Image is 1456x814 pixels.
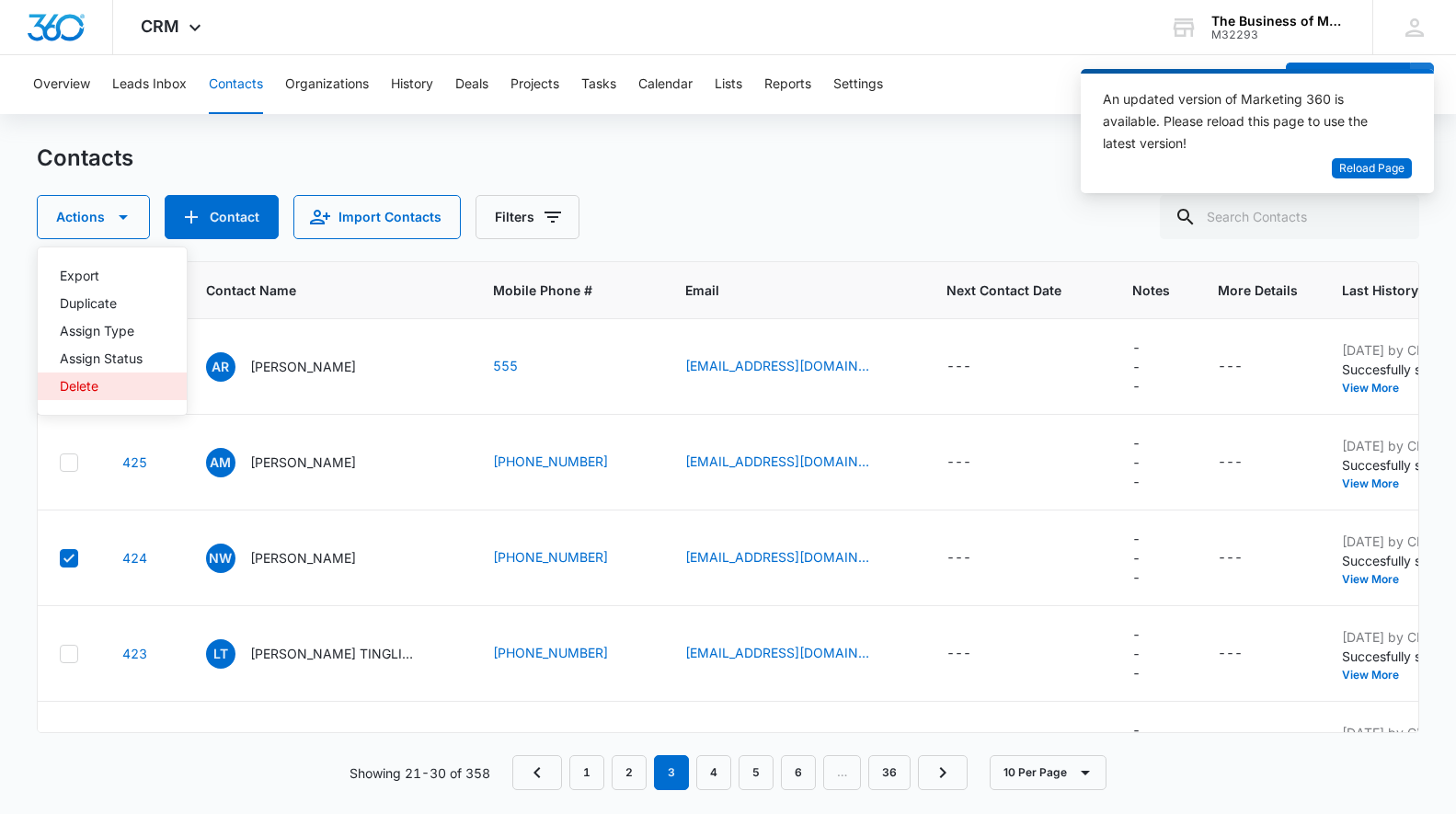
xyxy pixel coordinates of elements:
div: Next Contact Date - - Select to Edit Field [946,643,1004,665]
div: --- [946,643,971,665]
button: Organizations [285,55,369,114]
div: --- [946,356,971,378]
div: More Details - - Select to Edit Field [1218,643,1276,665]
button: 10 Per Page [990,755,1106,790]
button: Import Contacts [293,195,461,239]
button: Overview [33,55,90,114]
a: 555 [493,356,518,375]
div: Contact Name - Lorden TINGLING - Select to Edit Field [206,639,449,669]
a: [EMAIL_ADDRESS][DOMAIN_NAME] [685,356,869,375]
button: Assign Type [38,317,187,345]
div: Email - aprilreichert@yahoo.com - Select to Edit Field [685,356,902,378]
button: Reload Page [1332,158,1412,179]
span: CRM [141,17,179,36]
a: Navigate to contact details page for Atif Masih [122,454,147,470]
div: Contact Name - Noshi Wahba - Select to Edit Field [206,544,389,573]
button: Actions [37,195,150,239]
span: Contact Name [206,281,422,300]
div: More Details - - Select to Edit Field [1218,547,1276,569]
a: [EMAIL_ADDRESS][DOMAIN_NAME] [685,452,869,471]
div: Notes - - Select to Edit Field [1132,338,1174,396]
button: Deals [455,55,488,114]
button: View More [1342,670,1412,681]
div: Notes - - Select to Edit Field [1132,433,1174,491]
div: --- [1132,720,1141,778]
a: Next Page [918,755,968,790]
em: 3 [654,755,689,790]
div: Mobile Phone # - (657) 358-6706 - Select to Edit Field [493,452,641,474]
div: account id [1211,29,1346,41]
div: --- [1132,433,1141,491]
p: [PERSON_NAME] [250,548,356,568]
div: Email - amk_81@live.com - Select to Edit Field [685,452,902,474]
span: AM [206,448,235,477]
button: History [391,55,433,114]
div: Assign Status [60,352,143,365]
div: Notes - - Select to Edit Field [1132,720,1174,778]
button: Add Contact [1286,63,1410,107]
button: Settings [833,55,883,114]
div: More Details - - Select to Edit Field [1218,452,1276,474]
a: Page 5 [739,755,774,790]
span: Reload Page [1339,160,1404,178]
div: --- [1218,547,1243,569]
button: Assign Status [38,345,187,373]
div: --- [946,452,971,474]
h1: Contacts [37,144,133,172]
span: LT [206,639,235,669]
div: Contact Name - Atif Masih - Select to Edit Field [206,448,389,477]
div: More Details - - Select to Edit Field [1218,356,1276,378]
span: Notes [1132,281,1174,300]
div: --- [1218,356,1243,378]
div: Contact Name - April Reichert - Select to Edit Field [206,352,389,382]
span: More Details [1218,281,1298,300]
p: [PERSON_NAME] TINGLING [250,644,416,663]
div: Next Contact Date - - Select to Edit Field [946,356,1004,378]
span: AR [206,352,235,382]
button: Export [38,262,187,290]
p: [PERSON_NAME] [250,357,356,376]
a: Previous Page [512,755,562,790]
div: Next Contact Date - - Select to Edit Field [946,452,1004,474]
p: Showing 21-30 of 358 [350,763,490,783]
a: [PHONE_NUMBER] [493,452,608,471]
button: Reports [764,55,811,114]
a: Navigate to contact details page for Noshi Wahba [122,550,147,566]
a: Page 6 [781,755,816,790]
button: Add Contact [165,195,279,239]
button: View More [1342,478,1412,489]
a: Navigate to contact details page for Lorden TINGLING [122,646,147,661]
button: Projects [510,55,559,114]
div: Mobile Phone # - 555 - Select to Edit Field [493,356,551,378]
a: [EMAIL_ADDRESS][DOMAIN_NAME] [685,547,869,567]
div: --- [946,547,971,569]
div: Email - drlordentingling@gmail.com - Select to Edit Field [685,643,902,665]
button: Duplicate [38,290,187,317]
span: Next Contact Date [946,281,1061,300]
span: Mobile Phone # [493,281,641,300]
button: Filters [476,195,579,239]
div: Notes - - Select to Edit Field [1132,529,1174,587]
a: [PHONE_NUMBER] [493,547,608,567]
a: Page 36 [868,755,911,790]
input: Search Contacts [1160,195,1419,239]
button: Delete [38,373,187,400]
div: --- [1218,452,1243,474]
div: Export [60,269,143,282]
div: Email - hamama2@yahoo.com - Select to Edit Field [685,547,902,569]
a: Page 1 [569,755,604,790]
span: Email [685,281,876,300]
span: NW [206,544,235,573]
a: Page 2 [612,755,647,790]
div: --- [1132,338,1141,396]
div: Mobile Phone # - (843) 457-4706 - Select to Edit Field [493,547,641,569]
button: Leads Inbox [112,55,187,114]
a: [EMAIL_ADDRESS][DOMAIN_NAME] [685,643,869,662]
button: View More [1342,574,1412,585]
div: Assign Type [60,325,143,338]
div: --- [1218,643,1243,665]
div: account name [1211,14,1346,29]
button: Contacts [209,55,263,114]
div: Notes - - Select to Edit Field [1132,625,1174,682]
a: Page 4 [696,755,731,790]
